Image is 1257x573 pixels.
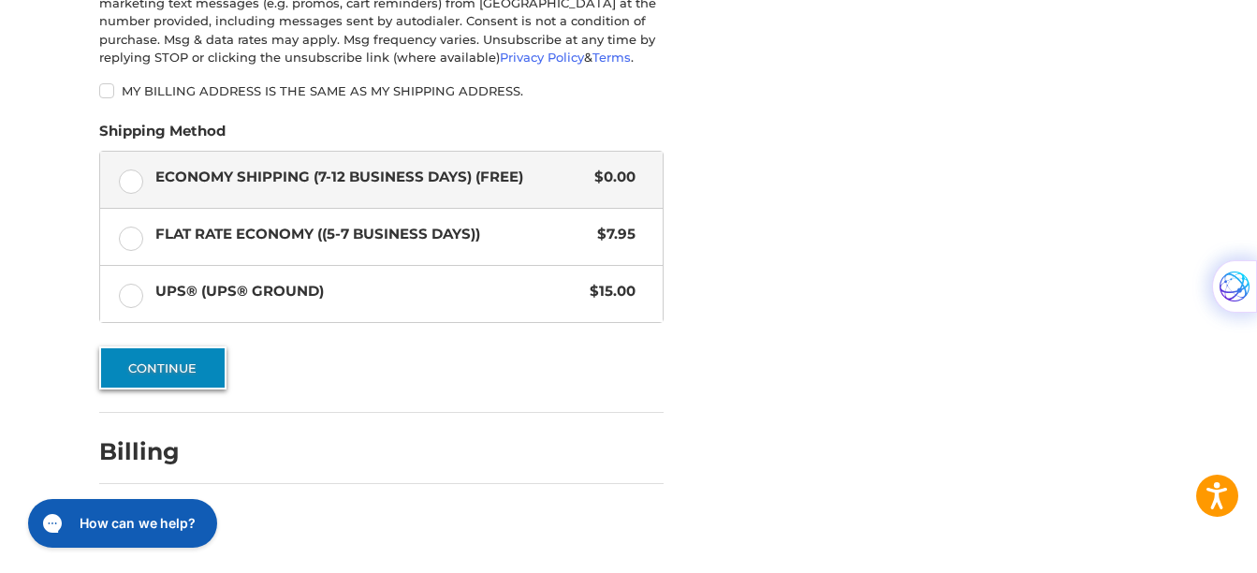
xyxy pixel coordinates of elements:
[19,492,223,554] iframe: Gorgias live chat messenger
[99,121,226,151] legend: Shipping Method
[155,281,581,302] span: UPS® (UPS® Ground)
[592,50,631,65] a: Terms
[585,167,636,188] span: $0.00
[155,167,586,188] span: Economy Shipping (7-12 Business Days) (Free)
[580,281,636,302] span: $15.00
[155,224,589,245] span: Flat Rate Economy ((5-7 Business Days))
[99,83,664,98] label: My billing address is the same as my shipping address.
[500,50,584,65] a: Privacy Policy
[588,224,636,245] span: $7.95
[99,437,209,466] h2: Billing
[99,346,227,389] button: Continue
